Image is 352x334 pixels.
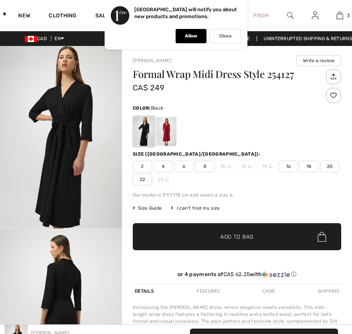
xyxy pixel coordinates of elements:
[25,36,50,41] span: CAD
[195,161,215,172] span: 8
[133,161,152,172] span: 2
[327,70,340,83] img: Share
[227,164,231,168] img: ring-m.svg
[49,12,76,20] a: Clothing
[223,271,250,278] span: CA$ 62.25
[154,161,173,172] span: 4
[133,192,341,198] div: Our model is 5'9"/175 cm and wears a size 6.
[174,161,194,172] span: 6
[18,12,30,20] a: New
[337,11,343,20] img: My Bag
[133,151,262,158] div: Size ([GEOGRAPHIC_DATA]/[GEOGRAPHIC_DATA]):
[258,161,277,172] span: 14
[133,105,151,111] span: Color:
[220,233,254,241] span: Add to Bag
[154,174,173,185] span: 24
[185,33,197,39] p: Allow
[133,205,162,212] span: Size Guide
[133,223,341,250] button: Add to Bag
[306,11,325,20] a: Sign In
[253,12,269,20] a: Prom
[195,284,222,298] div: Features
[133,284,156,298] div: Details
[133,83,164,92] span: CA$ 249
[318,232,326,242] img: Bag.svg
[134,7,237,19] p: [GEOGRAPHIC_DATA] will notify you about new products and promotions.
[320,161,340,172] span: 20
[25,36,37,42] img: Canadian Dollar
[133,174,152,185] span: 22
[151,105,164,111] span: Black
[312,11,318,20] img: My Info
[54,36,64,41] span: EN
[133,271,341,278] div: or 4 payments of with
[133,58,171,63] a: [PERSON_NAME]
[300,161,319,172] span: 18
[3,6,6,22] img: 1ère Avenue
[156,117,176,146] div: Deep cherry
[95,12,110,20] a: Sale
[134,117,154,146] div: Black
[279,161,298,172] span: 16
[261,284,277,298] div: Care
[171,205,220,212] div: I can't find my size
[347,12,350,19] span: 3
[248,164,252,168] img: ring-m.svg
[269,164,272,168] img: ring-m.svg
[216,161,235,172] span: 10
[328,11,352,20] a: 3
[219,33,232,39] p: Close
[165,178,169,181] img: ring-m.svg
[262,271,290,278] img: Sezzle
[133,69,324,79] h1: Formal Wrap Midi Dress Style 254127
[296,55,341,66] button: Write a review
[287,11,294,20] img: search the website
[237,161,256,172] span: 12
[133,271,341,281] div: or 4 payments ofCA$ 62.25withSezzle Click to learn more about Sezzle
